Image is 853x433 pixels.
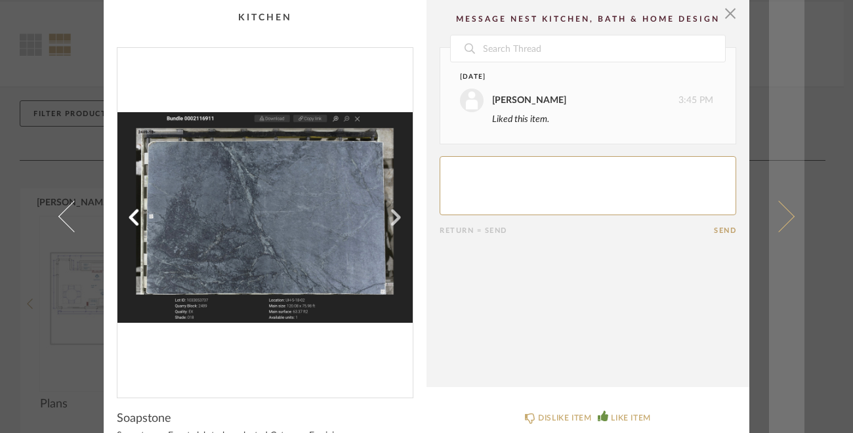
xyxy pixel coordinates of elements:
[611,411,650,424] div: LIKE ITEM
[492,112,713,127] div: Liked this item.
[538,411,591,424] div: DISLIKE ITEM
[460,72,689,82] div: [DATE]
[460,89,713,112] div: 3:45 PM
[117,48,413,387] img: f6f06cc5-d282-4f98-bda3-6c1024006184_1000x1000.jpg
[117,48,413,387] div: 0
[714,226,736,235] button: Send
[482,35,725,62] input: Search Thread
[117,411,171,426] span: Soapstone
[440,226,714,235] div: Return = Send
[492,93,566,108] div: [PERSON_NAME]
